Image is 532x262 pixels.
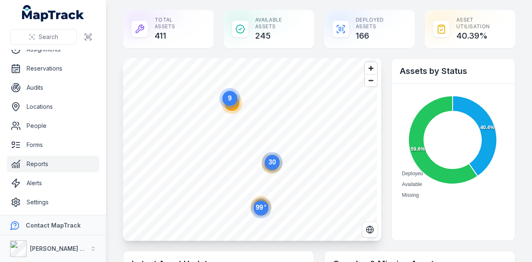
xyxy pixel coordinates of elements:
[402,171,423,176] span: Deployed
[256,203,266,211] text: 99
[365,62,377,74] button: Zoom in
[365,74,377,86] button: Zoom out
[7,156,99,172] a: Reports
[39,33,58,41] span: Search
[7,79,99,96] a: Audits
[7,194,99,211] a: Settings
[123,58,377,241] canvas: Map
[362,222,378,238] button: Switch to Satellite View
[7,118,99,134] a: People
[7,60,99,77] a: Reservations
[400,65,507,77] h2: Assets by Status
[10,29,77,45] button: Search
[26,222,81,229] strong: Contact MapTrack
[264,203,266,208] tspan: +
[228,95,232,102] text: 9
[402,181,422,187] span: Available
[7,98,99,115] a: Locations
[7,137,99,153] a: Forms
[402,192,419,198] span: Missing
[7,175,99,191] a: Alerts
[30,245,98,252] strong: [PERSON_NAME] Group
[268,159,276,166] text: 30
[22,5,84,22] a: MapTrack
